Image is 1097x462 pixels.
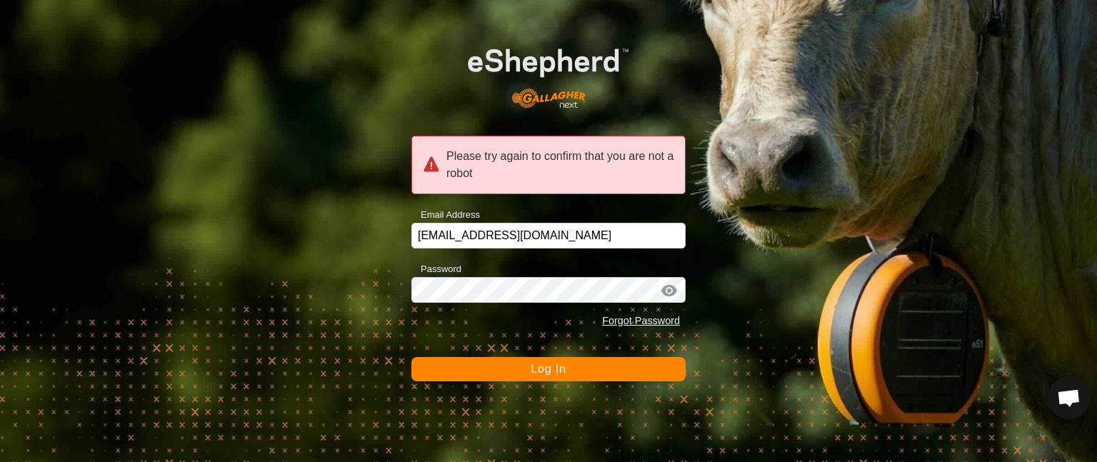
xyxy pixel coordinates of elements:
[411,357,686,381] button: Log In
[531,363,566,375] span: Log In
[411,208,480,222] label: Email Address
[1048,376,1091,419] a: Open chat
[602,315,680,326] a: Forgot Password
[411,223,686,248] input: Email Address
[411,262,461,276] label: Password
[439,26,658,119] img: E-shepherd Logo
[411,136,686,194] div: Please try again to confirm that you are not a robot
